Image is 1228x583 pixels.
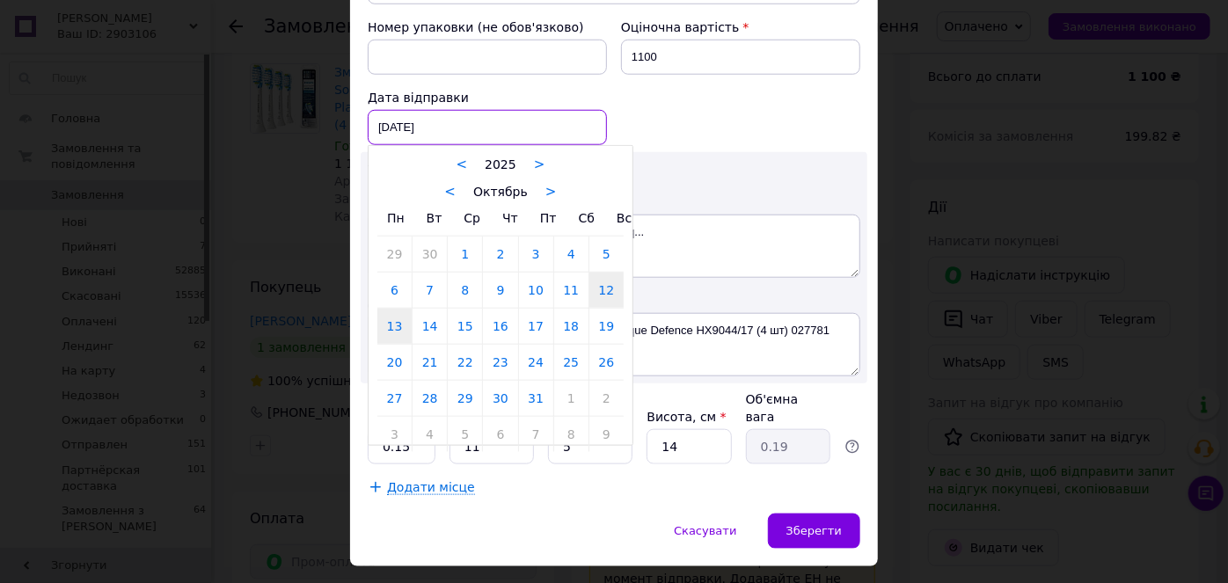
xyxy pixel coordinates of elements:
a: 10 [519,273,553,308]
a: 23 [483,345,517,380]
span: Чт [502,211,518,225]
span: Пн [387,211,405,225]
a: 30 [413,237,447,272]
span: Зберегти [786,524,842,537]
a: 7 [519,417,553,452]
a: 30 [483,381,517,416]
a: 28 [413,381,447,416]
a: 20 [377,345,412,380]
a: 11 [554,273,588,308]
a: 18 [554,309,588,344]
a: 29 [377,237,412,272]
a: 3 [377,417,412,452]
span: Ср [464,211,480,225]
span: Скасувати [674,524,736,537]
a: 2 [589,381,624,416]
span: Пт [540,211,557,225]
a: 4 [554,237,588,272]
a: < [457,157,468,172]
a: 25 [554,345,588,380]
a: 9 [483,273,517,308]
span: Сб [579,211,595,225]
a: 21 [413,345,447,380]
span: Додати місце [387,480,475,495]
a: 31 [519,381,553,416]
a: 2 [483,237,517,272]
a: 5 [448,417,482,452]
a: 22 [448,345,482,380]
span: Вт [427,211,442,225]
a: 14 [413,309,447,344]
a: > [545,184,557,200]
a: 9 [589,417,624,452]
a: 17 [519,309,553,344]
a: 12 [589,273,624,308]
span: Вс [617,211,632,225]
a: > [534,157,545,172]
span: 2025 [485,157,516,171]
a: 26 [589,345,624,380]
a: < [445,184,457,200]
a: 3 [519,237,553,272]
a: 6 [377,273,412,308]
a: 13 [377,309,412,344]
a: 27 [377,381,412,416]
a: 8 [554,417,588,452]
a: 24 [519,345,553,380]
a: 7 [413,273,447,308]
a: 8 [448,273,482,308]
a: 16 [483,309,517,344]
a: 15 [448,309,482,344]
a: 19 [589,309,624,344]
a: 1 [554,381,588,416]
a: 4 [413,417,447,452]
a: 6 [483,417,517,452]
span: Октябрь [473,185,528,199]
a: 29 [448,381,482,416]
a: 1 [448,237,482,272]
a: 5 [589,237,624,272]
